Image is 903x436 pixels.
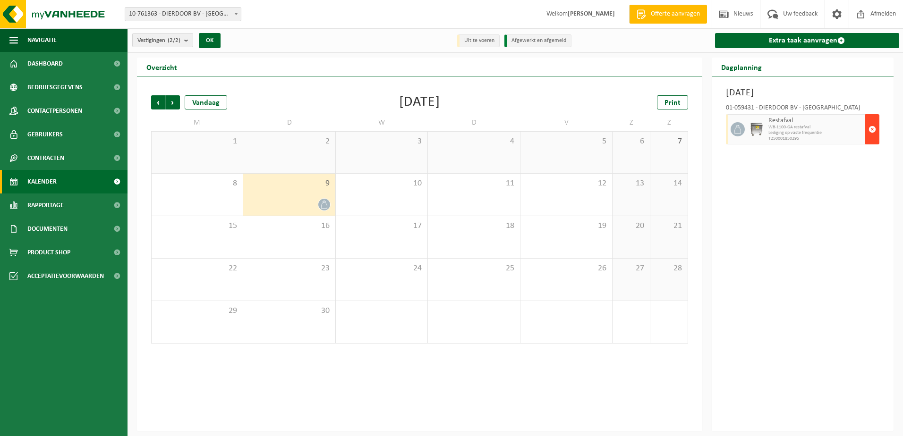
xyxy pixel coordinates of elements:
[125,7,241,21] span: 10-761363 - DIERDOOR BV - GELUWE
[27,170,57,193] span: Kalender
[248,221,330,231] span: 16
[650,114,688,131] td: Z
[399,95,440,109] div: [DATE]
[151,95,165,109] span: Vorige
[768,130,863,136] span: Lediging op vaste frequentie
[617,221,645,231] span: 20
[151,114,243,131] td: M
[648,9,702,19] span: Offerte aanvragen
[168,37,180,43] count: (2/2)
[341,221,423,231] span: 17
[617,263,645,274] span: 27
[750,122,764,136] img: WB-1100-GAL-GY-02
[137,34,180,48] span: Vestigingen
[613,114,650,131] td: Z
[617,136,645,147] span: 6
[617,178,645,189] span: 13
[199,33,221,48] button: OK
[248,178,330,189] span: 9
[248,263,330,274] span: 23
[655,263,683,274] span: 28
[166,95,180,109] span: Volgende
[27,146,64,170] span: Contracten
[156,178,238,189] span: 8
[525,178,607,189] span: 12
[568,10,615,17] strong: [PERSON_NAME]
[768,117,863,125] span: Restafval
[156,263,238,274] span: 22
[525,221,607,231] span: 19
[27,75,83,99] span: Bedrijfsgegevens
[341,136,423,147] span: 3
[125,8,241,21] span: 10-761363 - DIERDOOR BV - GELUWE
[27,28,57,52] span: Navigatie
[156,221,238,231] span: 15
[525,136,607,147] span: 5
[768,125,863,130] span: WB-1100-GA restafval
[712,58,771,76] h2: Dagplanning
[664,99,681,107] span: Print
[156,136,238,147] span: 1
[655,178,683,189] span: 14
[655,136,683,147] span: 7
[248,306,330,316] span: 30
[428,114,520,131] td: D
[715,33,900,48] a: Extra taak aanvragen
[185,95,227,109] div: Vandaag
[433,263,515,274] span: 25
[433,221,515,231] span: 18
[27,241,70,264] span: Product Shop
[243,114,335,131] td: D
[137,58,187,76] h2: Overzicht
[629,5,707,24] a: Offerte aanvragen
[768,136,863,142] span: T250001850295
[27,99,82,123] span: Contactpersonen
[657,95,688,109] a: Print
[248,136,330,147] span: 2
[520,114,613,131] td: V
[27,264,104,288] span: Acceptatievoorwaarden
[341,178,423,189] span: 10
[457,34,500,47] li: Uit te voeren
[433,136,515,147] span: 4
[27,193,64,217] span: Rapportage
[655,221,683,231] span: 21
[336,114,428,131] td: W
[525,263,607,274] span: 26
[27,217,68,241] span: Documenten
[156,306,238,316] span: 29
[132,33,193,47] button: Vestigingen(2/2)
[726,105,880,114] div: 01-059431 - DIERDOOR BV - [GEOGRAPHIC_DATA]
[433,178,515,189] span: 11
[341,263,423,274] span: 24
[27,52,63,75] span: Dashboard
[27,123,63,146] span: Gebruikers
[504,34,571,47] li: Afgewerkt en afgemeld
[726,86,880,100] h3: [DATE]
